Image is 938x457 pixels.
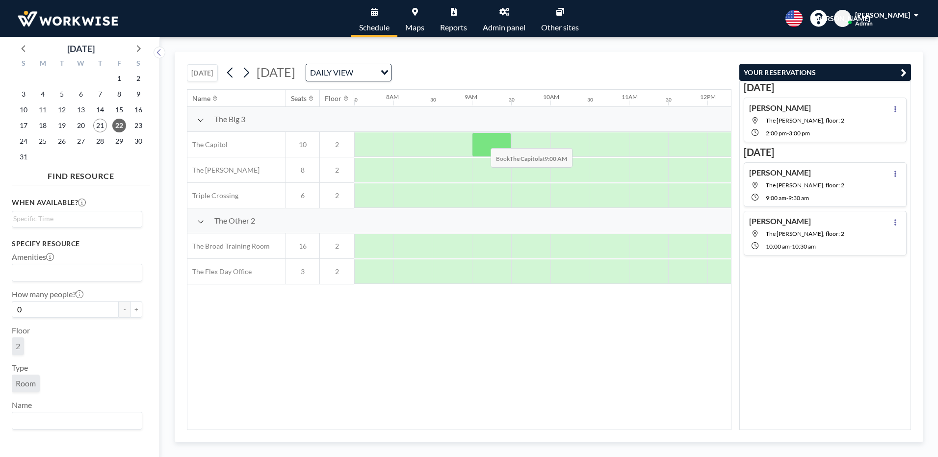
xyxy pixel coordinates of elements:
[622,93,638,101] div: 11AM
[36,119,50,132] span: Monday, August 18, 2025
[815,14,870,23] span: [PERSON_NAME]
[33,58,52,71] div: M
[320,140,354,149] span: 2
[543,93,559,101] div: 10AM
[17,119,30,132] span: Sunday, August 17, 2025
[74,87,88,101] span: Wednesday, August 6, 2025
[12,264,142,281] div: Search for option
[36,87,50,101] span: Monday, August 4, 2025
[356,66,375,79] input: Search for option
[483,24,525,31] span: Admin panel
[587,97,593,103] div: 30
[13,414,136,427] input: Search for option
[855,20,873,27] span: Admin
[359,24,390,31] span: Schedule
[666,97,672,103] div: 30
[12,412,142,429] div: Search for option
[286,242,319,251] span: 16
[187,267,252,276] span: The Flex Day Office
[90,58,109,71] div: T
[325,94,341,103] div: Floor
[766,181,844,189] span: The James, floor: 2
[74,134,88,148] span: Wednesday, August 27, 2025
[109,58,129,71] div: F
[67,42,95,55] div: [DATE]
[306,64,391,81] div: Search for option
[749,168,811,178] h4: [PERSON_NAME]
[320,166,354,175] span: 2
[131,72,145,85] span: Saturday, August 2, 2025
[792,243,816,250] span: 10:30 AM
[744,146,907,158] h3: [DATE]
[17,150,30,164] span: Sunday, August 31, 2025
[744,81,907,94] h3: [DATE]
[700,93,716,101] div: 12PM
[790,243,792,250] span: -
[352,97,358,103] div: 30
[130,301,142,318] button: +
[766,243,790,250] span: 10:00 AM
[55,119,69,132] span: Tuesday, August 19, 2025
[52,58,72,71] div: T
[187,140,228,149] span: The Capitol
[749,103,811,113] h4: [PERSON_NAME]
[257,65,295,79] span: [DATE]
[112,87,126,101] span: Friday, August 8, 2025
[12,211,142,226] div: Search for option
[541,24,579,31] span: Other sites
[286,267,319,276] span: 3
[12,400,32,410] label: Name
[286,191,319,200] span: 6
[320,242,354,251] span: 2
[320,267,354,276] span: 2
[545,155,567,162] b: 9:00 AM
[286,140,319,149] span: 10
[214,216,255,226] span: The Other 2
[55,87,69,101] span: Tuesday, August 5, 2025
[13,266,136,279] input: Search for option
[13,213,136,224] input: Search for option
[131,103,145,117] span: Saturday, August 16, 2025
[14,58,33,71] div: S
[55,103,69,117] span: Tuesday, August 12, 2025
[12,167,150,181] h4: FIND RESOURCE
[766,230,844,237] span: The James, floor: 2
[749,216,811,226] h4: [PERSON_NAME]
[131,134,145,148] span: Saturday, August 30, 2025
[112,103,126,117] span: Friday, August 15, 2025
[491,148,573,168] span: Book at
[766,117,844,124] span: The James, floor: 2
[787,129,789,137] span: -
[12,363,28,373] label: Type
[430,97,436,103] div: 30
[12,239,142,248] h3: Specify resource
[440,24,467,31] span: Reports
[93,119,107,132] span: Thursday, August 21, 2025
[786,194,788,202] span: -
[17,103,30,117] span: Sunday, August 10, 2025
[405,24,424,31] span: Maps
[291,94,307,103] div: Seats
[72,58,91,71] div: W
[55,134,69,148] span: Tuesday, August 26, 2025
[187,166,260,175] span: The [PERSON_NAME]
[129,58,148,71] div: S
[131,87,145,101] span: Saturday, August 9, 2025
[93,103,107,117] span: Thursday, August 14, 2025
[187,64,218,81] button: [DATE]
[789,129,810,137] span: 3:00 PM
[16,341,20,351] span: 2
[788,194,809,202] span: 9:30 AM
[465,93,477,101] div: 9AM
[131,119,145,132] span: Saturday, August 23, 2025
[12,289,83,299] label: How many people?
[187,191,238,200] span: Triple Crossing
[112,119,126,132] span: Friday, August 22, 2025
[286,166,319,175] span: 8
[766,194,786,202] span: 9:00 AM
[510,155,540,162] b: The Capitol
[12,326,30,335] label: Floor
[214,114,245,124] span: The Big 3
[308,66,355,79] span: DAILY VIEW
[112,72,126,85] span: Friday, August 1, 2025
